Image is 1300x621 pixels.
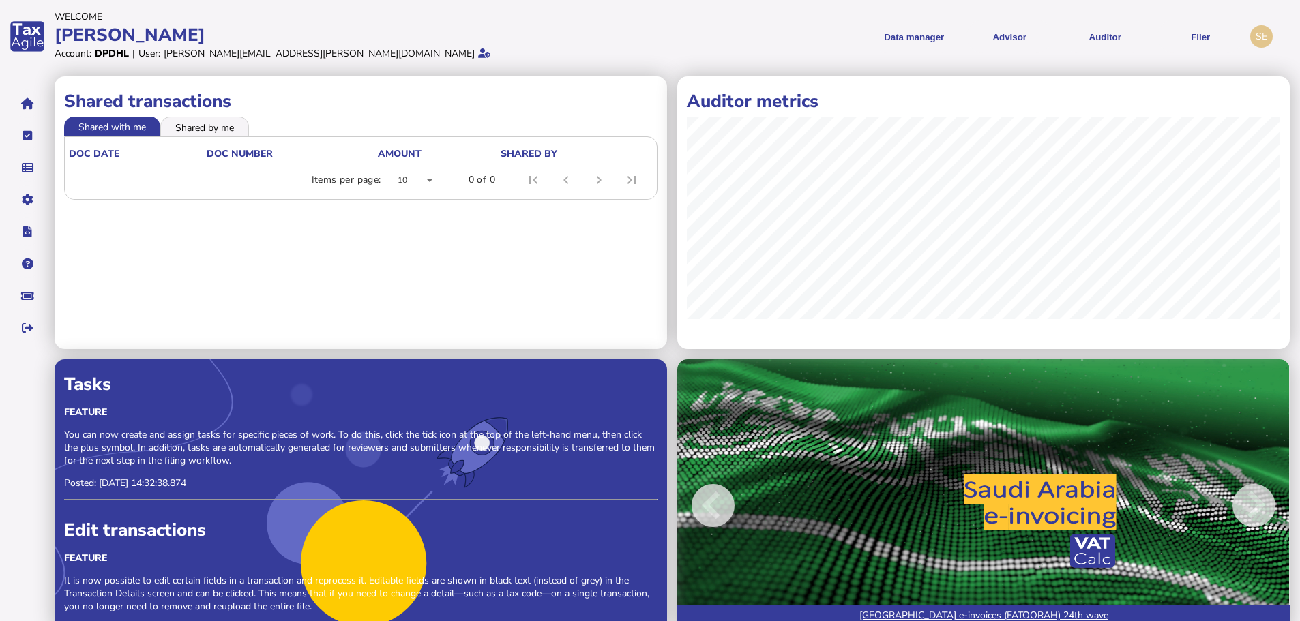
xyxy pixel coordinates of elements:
button: Manage settings [13,185,42,214]
div: Feature [64,551,658,564]
button: First page [517,164,550,196]
button: Auditor [1062,20,1148,53]
div: [PERSON_NAME][EMAIL_ADDRESS][PERSON_NAME][DOMAIN_NAME] [164,47,475,60]
button: Data manager [13,153,42,182]
div: Edit transactions [64,518,658,542]
p: You can now create and assign tasks for specific pieces of work. To do this, click the tick icon ... [64,428,658,467]
menu: navigate products [653,20,1244,53]
div: DPDHL [95,47,129,60]
p: It is now possible to edit certain fields in a transaction and reprocess it. Editable fields are ... [64,574,658,613]
li: Shared with me [64,117,160,136]
button: Last page [615,164,648,196]
button: Shows a dropdown of Data manager options [871,20,957,53]
div: Profile settings [1250,25,1273,48]
div: doc date [69,147,119,160]
button: Raise a support ticket [13,282,42,310]
button: Tasks [13,121,42,150]
div: shared by [501,147,650,160]
p: Posted: [DATE] 14:32:38.874 [64,476,658,489]
div: | [132,47,135,60]
div: doc date [69,147,205,160]
button: Filer [1157,20,1243,53]
div: Account: [55,47,91,60]
div: Items per page: [312,173,381,187]
h1: Shared transactions [64,89,658,113]
button: Help pages [13,249,42,278]
div: [PERSON_NAME] [55,23,646,47]
div: Tasks [64,372,658,396]
div: shared by [501,147,557,160]
div: User: [138,47,160,60]
div: Welcome [55,10,646,23]
li: Shared by me [160,117,249,136]
div: doc number [207,147,376,160]
button: Developer hub links [13,217,42,246]
button: Previous page [550,164,582,196]
button: Shows a dropdown of VAT Advisor options [966,20,1052,53]
h1: Auditor metrics [687,89,1280,113]
div: Feature [64,406,658,419]
div: Amount [378,147,499,160]
button: Next page [582,164,615,196]
button: Sign out [13,314,42,342]
i: Email verified [478,48,490,58]
div: 0 of 0 [469,173,495,187]
div: doc number [207,147,273,160]
div: Amount [378,147,422,160]
button: Home [13,89,42,118]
